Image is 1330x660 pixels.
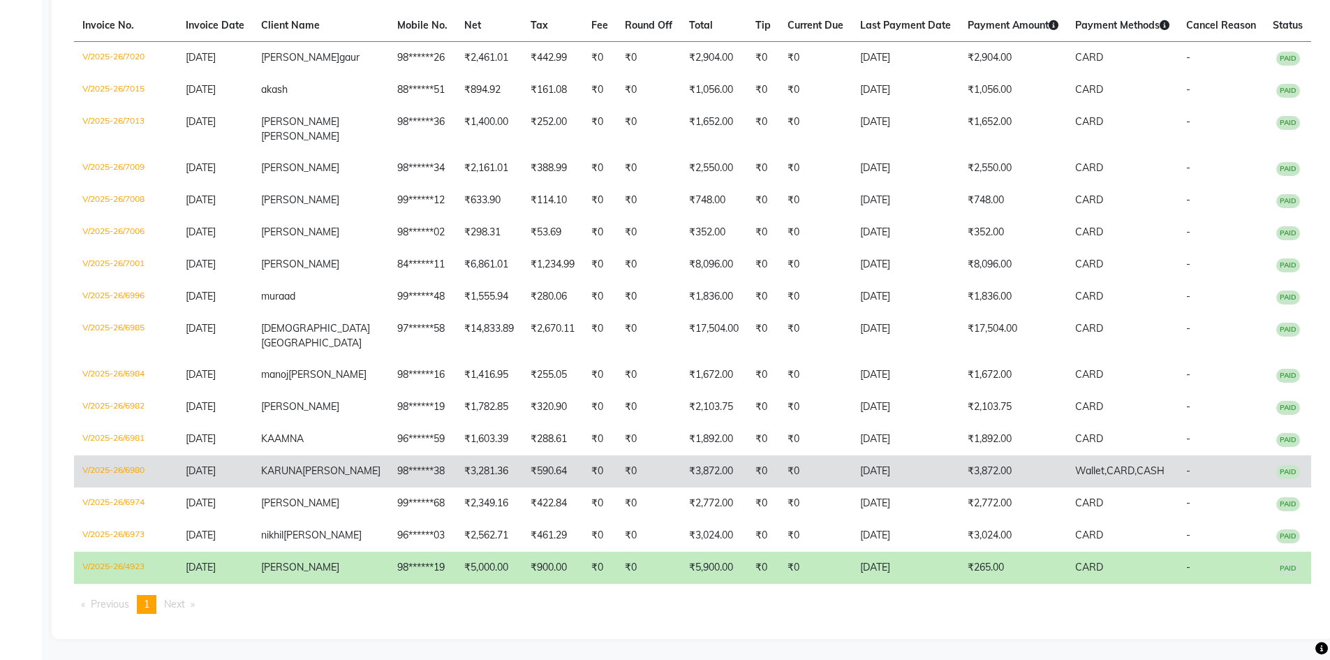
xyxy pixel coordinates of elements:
span: [DEMOGRAPHIC_DATA] [261,322,370,335]
span: Status [1273,19,1303,31]
span: [DATE] [186,464,216,477]
span: gaur [339,51,360,64]
td: ₹461.29 [522,520,583,552]
span: Round Off [625,19,672,31]
td: V/2025-26/7020 [74,42,177,75]
td: ₹0 [747,106,779,152]
td: V/2025-26/7008 [74,184,177,217]
span: - [1186,400,1190,413]
td: ₹0 [747,455,779,487]
span: CARD [1075,290,1103,302]
td: [DATE] [852,520,959,552]
td: ₹2,103.75 [959,391,1067,423]
td: [DATE] [852,217,959,249]
span: Client Name [261,19,320,31]
td: ₹0 [583,552,616,584]
span: [PERSON_NAME] [261,258,339,270]
td: ₹2,461.01 [456,42,522,75]
td: ₹0 [616,249,681,281]
span: [PERSON_NAME] [302,464,380,477]
span: CARD [1075,161,1103,174]
td: ₹0 [779,423,852,455]
td: ₹894.92 [456,74,522,106]
td: ₹0 [779,42,852,75]
span: Total [689,19,713,31]
td: ₹0 [779,520,852,552]
td: ₹1,892.00 [959,423,1067,455]
span: PAID [1276,84,1300,98]
td: ₹2,550.00 [681,152,747,184]
span: CARD [1075,561,1103,573]
td: ₹0 [779,217,852,249]
td: ₹0 [583,184,616,217]
td: ₹0 [747,42,779,75]
span: - [1186,193,1190,206]
td: [DATE] [852,106,959,152]
td: ₹0 [779,487,852,520]
td: ₹0 [583,281,616,313]
td: ₹0 [583,42,616,75]
td: [DATE] [852,552,959,584]
td: ₹0 [779,455,852,487]
span: [DATE] [186,193,216,206]
span: PAID [1276,465,1300,479]
td: ₹0 [583,455,616,487]
span: PAID [1276,323,1300,337]
span: Invoice Date [186,19,244,31]
span: Next [164,598,185,610]
td: ₹255.05 [522,359,583,391]
span: CARD [1075,83,1103,96]
td: ₹3,872.00 [959,455,1067,487]
span: [DATE] [186,561,216,573]
td: ₹0 [583,106,616,152]
span: - [1186,51,1190,64]
td: ₹0 [779,281,852,313]
td: ₹161.08 [522,74,583,106]
span: PAID [1276,529,1300,543]
td: [DATE] [852,281,959,313]
span: [DATE] [186,83,216,96]
span: CARD [1075,226,1103,238]
td: ₹0 [747,313,779,359]
td: ₹1,652.00 [681,106,747,152]
td: ₹0 [583,152,616,184]
span: [PERSON_NAME] [261,561,339,573]
td: ₹3,024.00 [681,520,747,552]
span: Current Due [788,19,843,31]
td: [DATE] [852,391,959,423]
td: ₹0 [583,359,616,391]
td: [DATE] [852,423,959,455]
td: ₹0 [616,487,681,520]
span: PAID [1276,562,1300,575]
span: - [1186,115,1190,128]
td: ₹114.10 [522,184,583,217]
td: ₹2,161.01 [456,152,522,184]
td: ₹0 [747,423,779,455]
span: CARD [1075,193,1103,206]
td: [DATE] [852,359,959,391]
span: PAID [1276,52,1300,66]
span: Tip [755,19,771,31]
span: 1 [144,598,149,610]
td: V/2025-26/6982 [74,391,177,423]
span: [DATE] [186,51,216,64]
td: V/2025-26/7006 [74,217,177,249]
td: ₹0 [616,391,681,423]
td: ₹1,836.00 [959,281,1067,313]
td: ₹0 [779,74,852,106]
span: [DATE] [186,226,216,238]
span: KAAMNA [261,432,304,445]
span: [PERSON_NAME] [261,115,339,128]
td: ₹1,672.00 [681,359,747,391]
td: ₹1,056.00 [959,74,1067,106]
td: V/2025-26/6980 [74,455,177,487]
span: - [1186,432,1190,445]
td: ₹2,772.00 [681,487,747,520]
span: - [1186,258,1190,270]
td: ₹0 [747,552,779,584]
span: CARD [1075,51,1103,64]
td: V/2025-26/6974 [74,487,177,520]
td: ₹5,000.00 [456,552,522,584]
span: PAID [1276,116,1300,130]
td: ₹17,504.00 [959,313,1067,359]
